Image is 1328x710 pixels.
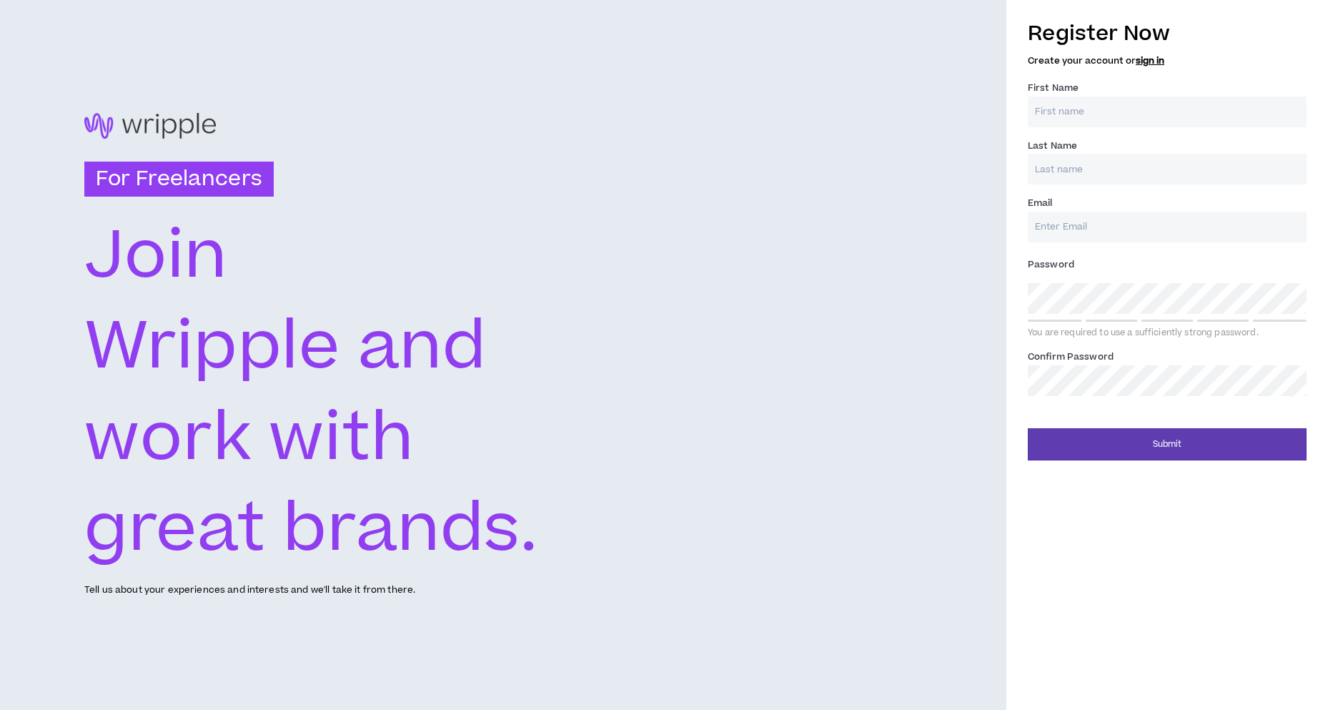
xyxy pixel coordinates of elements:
[1028,428,1307,460] button: Submit
[1028,154,1307,184] input: Last name
[1028,97,1307,127] input: First name
[1136,54,1164,67] a: sign in
[1028,77,1079,99] label: First Name
[84,482,540,577] text: great brands.
[84,583,415,597] p: Tell us about your experiences and interests and we'll take it from there.
[1028,192,1053,215] label: Email
[84,162,274,197] h3: For Freelancers
[84,209,227,304] text: Join
[84,391,414,486] text: work with
[1028,345,1114,368] label: Confirm Password
[1028,19,1307,49] h3: Register Now
[1028,212,1307,242] input: Enter Email
[1028,327,1307,339] div: You are required to use a sufficiently strong password.
[1028,258,1074,271] span: Password
[1028,134,1077,157] label: Last Name
[84,300,488,395] text: Wripple and
[1028,56,1307,66] h5: Create your account or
